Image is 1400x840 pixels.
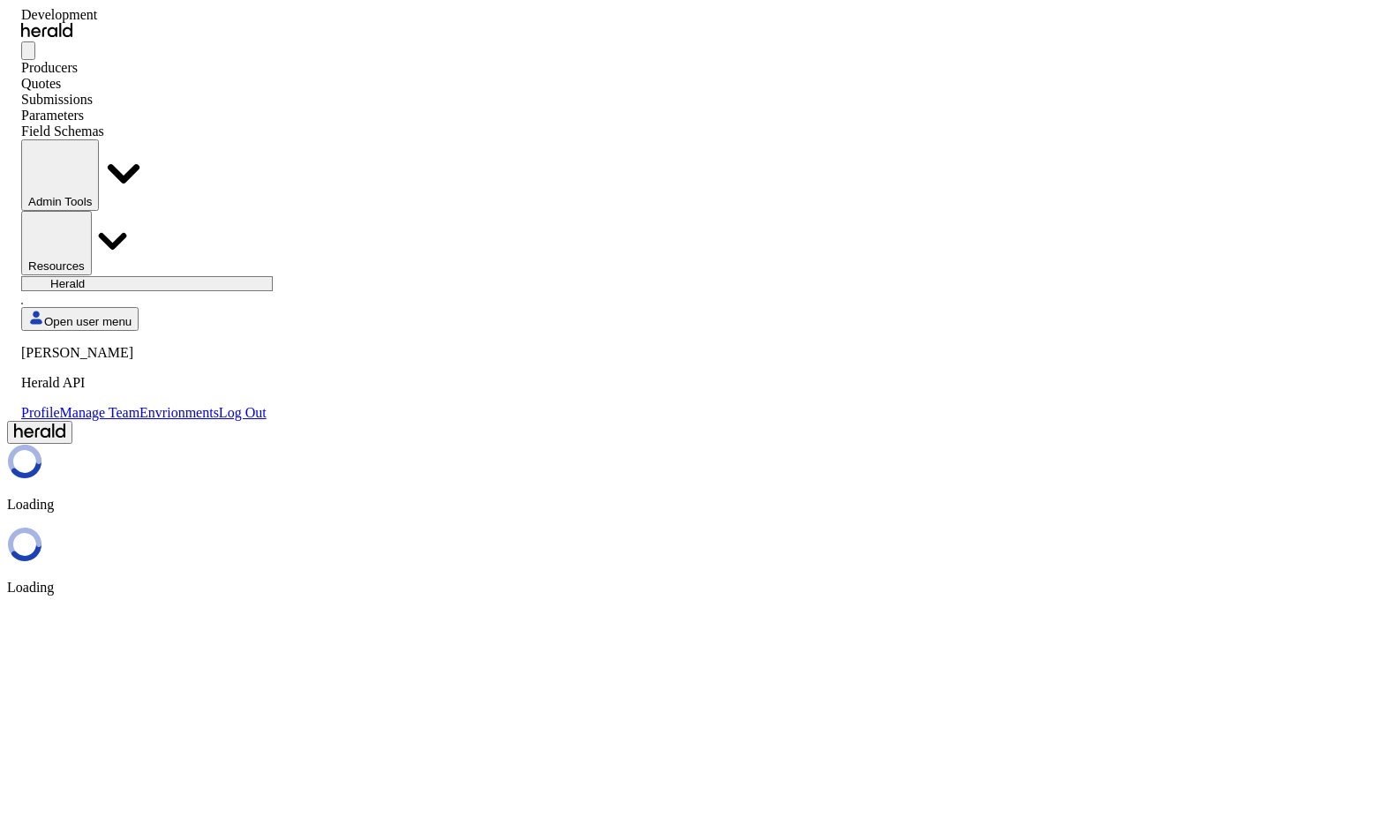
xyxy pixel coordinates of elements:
img: Herald Logo [21,23,72,38]
p: [PERSON_NAME] [21,345,273,361]
a: Profile [21,405,60,420]
p: Loading [7,580,1393,596]
div: Field Schemas [21,124,273,139]
a: Envrionments [139,405,219,420]
div: Development [21,7,273,23]
img: Herald Logo [14,424,65,439]
button: Resources dropdown menu [21,211,92,275]
div: Parameters [21,108,273,124]
div: Producers [21,60,273,76]
p: Loading [7,497,1393,513]
div: Submissions [21,92,273,108]
div: Quotes [21,76,273,92]
div: Open user menu [21,345,273,421]
span: Open user menu [44,315,132,328]
a: Manage Team [60,405,140,420]
a: Log Out [219,405,267,420]
button: Open user menu [21,307,139,331]
p: Herald API [21,375,273,391]
button: internal dropdown menu [21,139,99,211]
